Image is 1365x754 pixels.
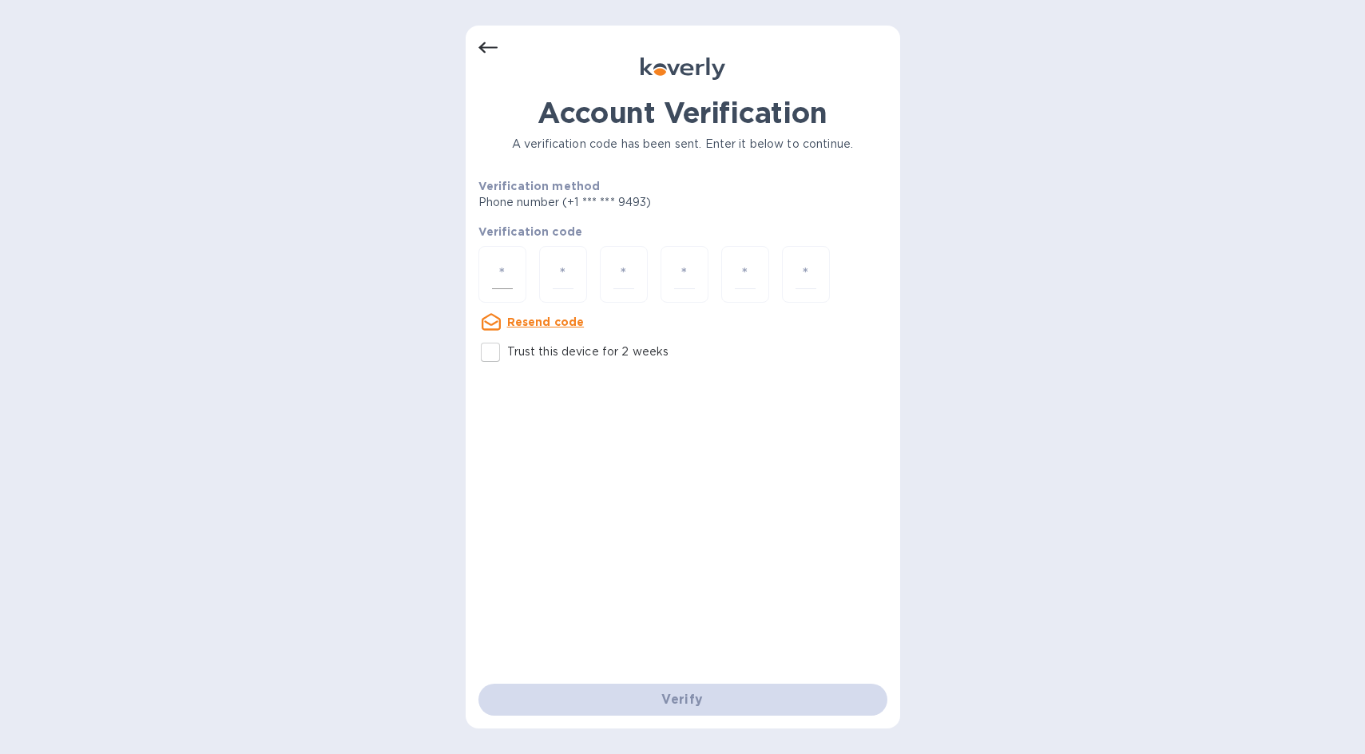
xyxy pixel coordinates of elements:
[507,343,669,360] p: Trust this device for 2 weeks
[478,96,887,129] h1: Account Verification
[478,224,887,240] p: Verification code
[478,136,887,153] p: A verification code has been sent. Enter it below to continue.
[507,315,585,328] u: Resend code
[478,180,601,192] b: Verification method
[478,194,774,211] p: Phone number (+1 *** *** 9493)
